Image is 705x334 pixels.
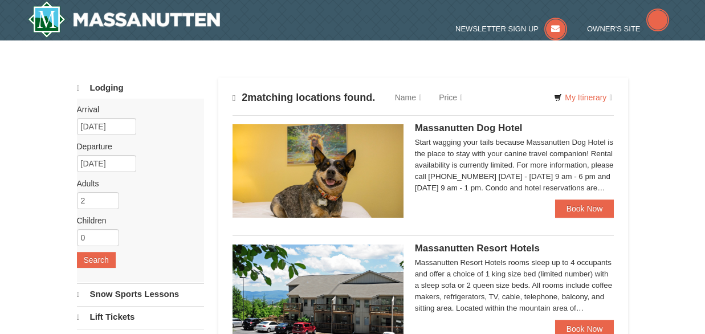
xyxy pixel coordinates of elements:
a: Owner's Site [587,25,669,33]
a: Newsletter Sign Up [455,25,567,33]
a: My Itinerary [547,89,620,106]
label: Adults [77,178,195,189]
a: Snow Sports Lessons [77,283,204,305]
button: Search [77,252,116,268]
div: Massanutten Resort Hotels rooms sleep up to 4 occupants and offer a choice of 1 king size bed (li... [415,257,614,314]
a: Massanutten Resort [28,1,221,38]
a: Lodging [77,78,204,99]
img: 27428181-5-81c892a3.jpg [233,124,404,218]
label: Departure [77,141,195,152]
div: Start wagging your tails because Massanutten Dog Hotel is the place to stay with your canine trav... [415,137,614,194]
a: Price [430,86,471,109]
span: Owner's Site [587,25,641,33]
label: Children [77,215,195,226]
img: Massanutten Resort Logo [28,1,221,38]
a: Book Now [555,199,614,218]
span: Massanutten Resort Hotels [415,243,540,254]
span: Newsletter Sign Up [455,25,539,33]
a: Lift Tickets [77,306,204,328]
a: Name [386,86,430,109]
span: Massanutten Dog Hotel [415,123,523,133]
label: Arrival [77,104,195,115]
